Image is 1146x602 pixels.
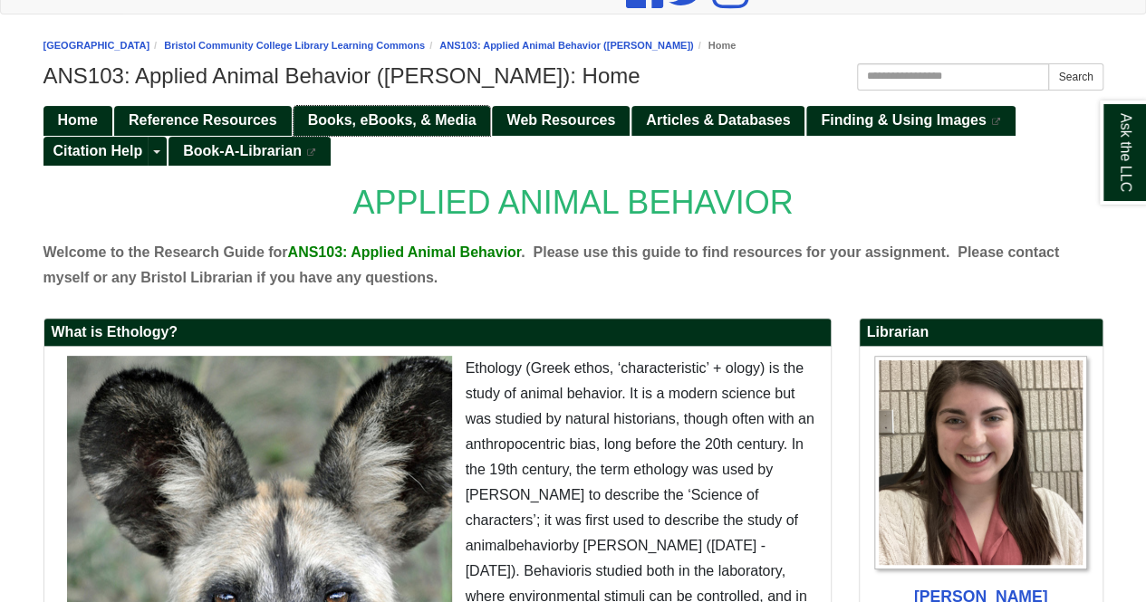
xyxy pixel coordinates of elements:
a: Bristol Community College Library Learning Commons [164,40,425,51]
span: ehavior [534,563,581,578]
img: Profile Photo [874,356,1088,569]
a: Reference Resources [114,106,292,136]
a: Home [43,106,112,136]
span: behavior [508,538,563,553]
i: This link opens in a new window [990,118,1001,126]
a: ANS103: Applied Animal Behavior ([PERSON_NAME]) [439,40,693,51]
span: Home [58,112,98,128]
span: ANS103: Applied Animal Behavior [288,244,522,260]
a: Web Resources [492,106,630,136]
span: . Please use this guide to find resources for your assignment [521,244,946,260]
span: Reference Resources [129,112,277,128]
button: Search [1048,63,1103,91]
h2: Librarian [860,319,1103,347]
a: Book-A-Librarian [169,137,331,167]
nav: breadcrumb [43,37,1103,54]
span: Book-A-Librarian [183,143,302,158]
span: APPLIED ANIMAL BEHAVIOR [352,184,793,221]
a: [GEOGRAPHIC_DATA] [43,40,150,51]
i: This link opens in a new window [305,148,316,157]
a: Finding & Using Images [806,106,1015,136]
li: Home [694,37,737,54]
div: Guide Pages [43,104,1103,166]
a: Books, eBooks, & Media [294,106,491,136]
a: Citation Help [43,137,149,167]
a: Articles & Databases [631,106,804,136]
span: Articles & Databases [646,112,790,128]
span: Welcome to the Research Guide for [43,244,288,260]
span: Finding & Using Images [821,112,986,128]
h2: What is Ethology? [44,319,831,347]
h1: ANS103: Applied Animal Behavior ([PERSON_NAME]): Home [43,63,1103,89]
span: Books, eBooks, & Media [308,112,477,128]
span: Web Resources [506,112,615,128]
span: Citation Help [53,143,143,158]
